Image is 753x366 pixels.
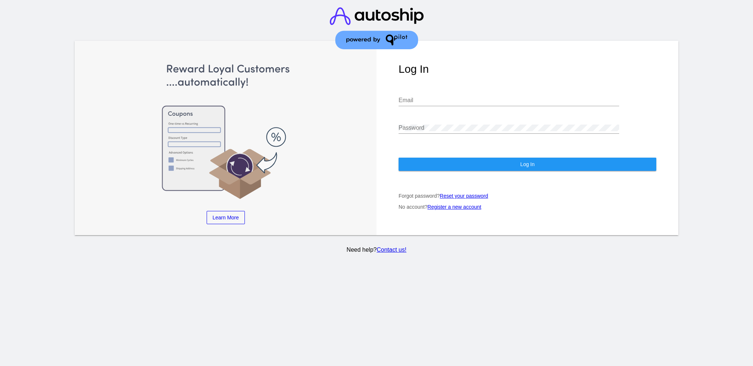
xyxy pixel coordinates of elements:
p: Forgot password? [399,193,656,199]
button: Log In [399,158,656,171]
p: No account? [399,204,656,210]
p: Need help? [73,247,680,253]
a: Reset your password [440,193,488,199]
h1: Log In [399,63,656,75]
a: Register a new account [428,204,481,210]
span: Learn More [213,215,239,220]
input: Email [399,97,619,104]
a: Contact us! [376,247,406,253]
img: Apply Coupons Automatically to Scheduled Orders with QPilot [97,63,354,200]
a: Learn More [207,211,245,224]
span: Log In [520,161,535,167]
